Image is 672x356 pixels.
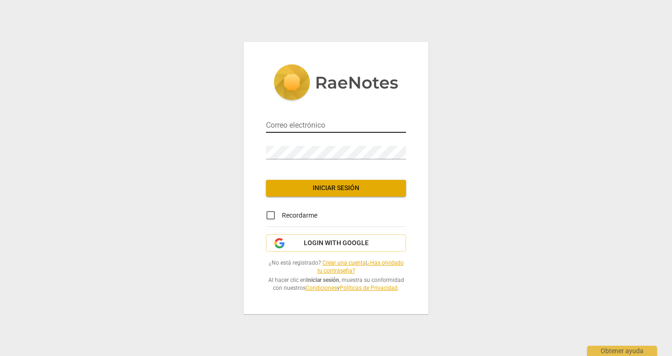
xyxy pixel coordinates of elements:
[273,184,399,193] span: Iniciar sesión
[317,260,404,274] a: ¿Has olvidado tu contraseña?
[306,285,337,291] a: Condiciones
[340,285,398,291] a: Políticas de Privacidad
[266,234,406,252] button: Login with Google
[282,211,317,220] span: Recordarme
[587,346,657,356] div: Obtener ayuda
[266,259,406,274] span: ¿No está registrado? |
[266,276,406,292] span: Al hacer clic en , muestra su conformidad con nuestros y .
[266,180,406,197] button: Iniciar sesión
[273,64,399,103] img: 5ac2273c67554f335776073100b6d88f.svg
[322,260,366,266] a: Crear una cuenta
[306,277,339,283] b: Iniciar sesión
[304,239,369,248] span: Login with Google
